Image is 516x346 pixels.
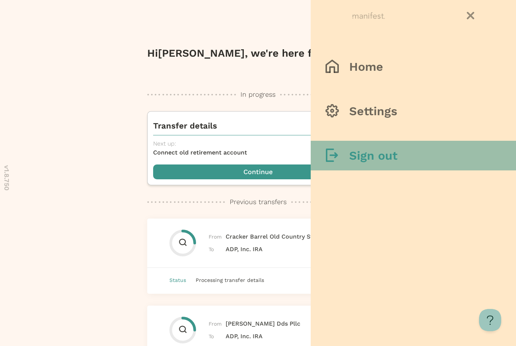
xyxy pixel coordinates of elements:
button: Home [311,52,516,81]
button: Settings [311,96,516,126]
iframe: Toggle Customer Support [479,309,501,331]
h3: Home [349,59,383,74]
h3: Sign out [349,148,398,163]
button: Sign out [311,141,516,170]
h3: Settings [349,104,397,119]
